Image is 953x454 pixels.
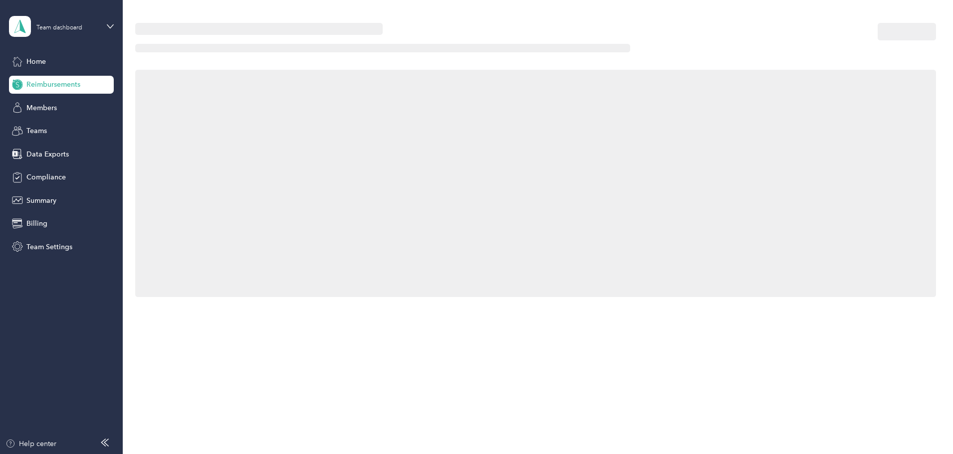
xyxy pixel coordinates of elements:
button: Help center [5,439,56,449]
iframe: Everlance-gr Chat Button Frame [897,398,953,454]
span: Data Exports [26,149,69,159]
span: Home [26,56,46,67]
span: Billing [26,218,47,229]
div: Team dashboard [36,25,82,31]
span: Teams [26,126,47,136]
span: Reimbursements [26,79,80,90]
span: Compliance [26,172,66,182]
span: Summary [26,195,56,206]
span: Members [26,103,57,113]
span: Team Settings [26,242,72,252]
